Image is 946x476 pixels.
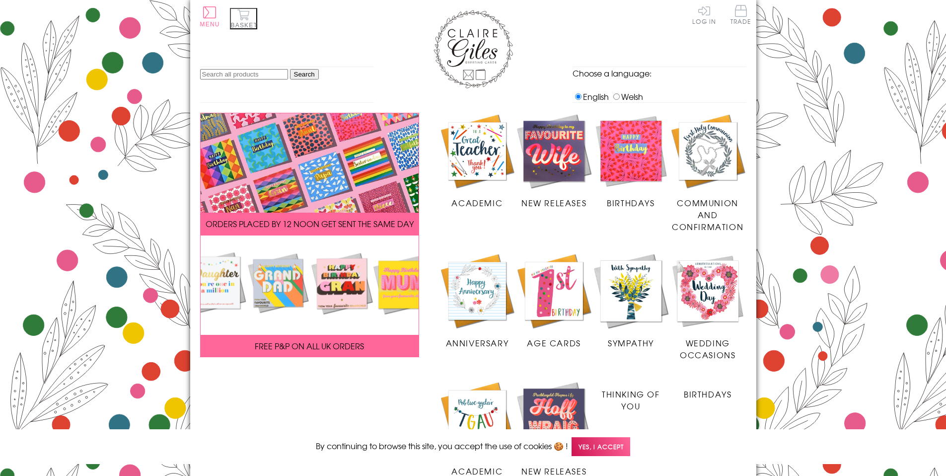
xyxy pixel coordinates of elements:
[255,340,364,352] span: FREE P&P ON ALL UK ORDERS
[527,337,581,349] span: Age Cards
[592,252,669,349] a: Sympathy
[692,5,716,24] a: Log In
[613,93,620,100] input: Welsh
[200,69,288,79] input: Search all products
[607,197,655,209] span: Birthdays
[573,67,746,79] p: Choose a language:
[434,10,513,88] img: Claire Giles Greetings Cards
[572,437,630,457] span: Yes, I accept
[290,69,319,79] input: Search
[446,337,509,349] span: Anniversary
[573,90,609,102] label: English
[200,6,220,28] button: Menu
[730,5,751,24] span: Trade
[669,113,746,233] a: Communion and Confirmation
[206,218,414,230] span: ORDERS PLACED BY 12 NOON GET SENT THE SAME DAY
[684,388,731,400] span: Birthdays
[575,93,582,100] input: English
[439,252,516,349] a: Anniversary
[439,113,516,209] a: Academic
[200,21,220,28] span: Menu
[672,197,743,233] span: Communion and Confirmation
[611,90,643,102] label: Welsh
[230,8,257,29] button: Basket
[592,113,669,209] a: Birthdays
[521,197,586,209] span: New Releases
[669,381,746,400] a: Birthdays
[602,388,660,412] span: Thinking of You
[730,5,751,26] a: Trade
[680,337,735,361] span: Wedding Occasions
[592,381,669,412] a: Thinking of You
[608,337,654,349] span: Sympathy
[515,113,592,209] a: New Releases
[451,197,503,209] span: Academic
[669,252,746,361] a: Wedding Occasions
[515,252,592,349] a: Age Cards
